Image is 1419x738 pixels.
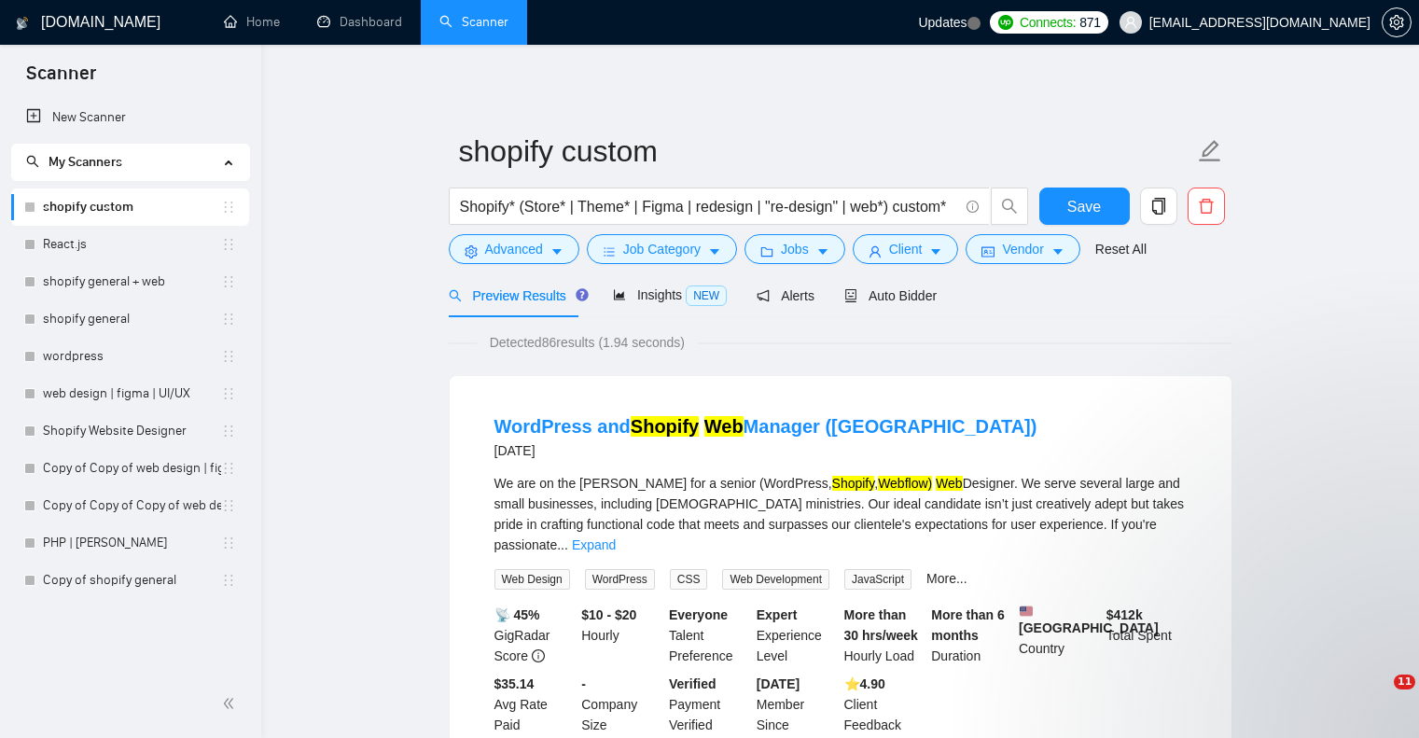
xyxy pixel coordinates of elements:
[494,676,535,691] b: $35.14
[221,274,236,289] span: holder
[686,285,727,306] span: NEW
[1124,16,1137,29] span: user
[816,244,829,258] span: caret-down
[927,605,1015,666] div: Duration
[43,263,221,300] a: shopify general + web
[577,674,665,735] div: Company Size
[222,694,241,713] span: double-left
[11,562,249,599] li: Copy of shopify general
[869,244,882,258] span: user
[992,198,1027,215] span: search
[1051,244,1064,258] span: caret-down
[43,188,221,226] a: shopify custom
[494,569,570,590] span: Web Design
[669,676,716,691] b: Verified
[670,569,708,590] span: CSS
[572,537,616,552] a: Expand
[460,195,958,218] input: Search Freelance Jobs...
[26,155,39,168] span: search
[1382,15,1412,30] a: setting
[966,234,1079,264] button: idcardVendorcaret-down
[781,239,809,259] span: Jobs
[43,487,221,524] a: Copy of Copy of Copy of web design | figma | UI/UX
[221,573,236,588] span: holder
[1356,675,1400,719] iframe: Intercom live chat
[577,605,665,666] div: Hourly
[1188,188,1225,225] button: delete
[11,188,249,226] li: shopify custom
[49,154,122,170] span: My Scanners
[221,200,236,215] span: holder
[1002,239,1043,259] span: Vendor
[1079,12,1100,33] span: 871
[485,239,543,259] span: Advanced
[11,375,249,412] li: web design | figma | UI/UX
[494,473,1187,555] div: We are on the [PERSON_NAME] for a senior (WordPress, , Designer. We serve several large and small...
[43,226,221,263] a: React.js
[1382,7,1412,37] button: setting
[753,605,841,666] div: Experience Level
[11,300,249,338] li: shopify general
[221,536,236,550] span: holder
[16,8,29,38] img: logo
[11,524,249,562] li: PHP | Laravel Dev
[477,332,698,353] span: Detected 86 results (1.94 seconds)
[1141,198,1176,215] span: copy
[1019,605,1159,635] b: [GEOGRAPHIC_DATA]
[221,386,236,401] span: holder
[744,234,845,264] button: folderJobscaret-down
[459,128,1194,174] input: Scanner name...
[11,487,249,524] li: Copy of Copy of Copy of web design | figma | UI/UX
[11,60,111,99] span: Scanner
[43,412,221,450] a: Shopify Website Designer
[1039,188,1130,225] button: Save
[1067,195,1101,218] span: Save
[967,201,979,213] span: info-circle
[557,537,568,552] span: ...
[931,607,1005,643] b: More than 6 months
[757,607,798,622] b: Expert
[581,676,586,691] b: -
[1189,198,1224,215] span: delete
[1394,675,1415,689] span: 11
[929,244,942,258] span: caret-down
[574,286,591,303] div: Tooltip anchor
[1020,12,1076,33] span: Connects:
[465,244,478,258] span: setting
[613,288,626,301] span: area-chart
[317,14,402,30] a: dashboardDashboard
[704,416,744,437] mark: Web
[981,244,995,258] span: idcard
[613,287,727,302] span: Insights
[491,674,578,735] div: Avg Rate Paid
[889,239,923,259] span: Client
[844,607,918,643] b: More than 30 hrs/week
[585,569,655,590] span: WordPress
[1020,605,1033,618] img: 🇺🇸
[43,562,221,599] a: Copy of shopify general
[844,288,937,303] span: Auto Bidder
[841,605,928,666] div: Hourly Load
[844,289,857,302] span: robot
[221,312,236,327] span: holder
[844,676,885,691] b: ⭐️ 4.90
[926,571,967,586] a: More...
[11,450,249,487] li: Copy of Copy of web design | figma | UI/UX
[631,416,699,437] mark: Shopify
[708,244,721,258] span: caret-down
[494,416,1037,437] a: WordPress andShopify WebManager ([GEOGRAPHIC_DATA])
[936,476,963,491] mark: Web
[26,154,122,170] span: My Scanners
[532,649,545,662] span: info-circle
[491,605,578,666] div: GigRadar Score
[43,375,221,412] a: web design | figma | UI/UX
[11,263,249,300] li: shopify general + web
[603,244,616,258] span: bars
[757,288,814,303] span: Alerts
[1198,139,1222,163] span: edit
[11,226,249,263] li: React.js
[221,349,236,364] span: holder
[221,461,236,476] span: holder
[43,450,221,487] a: Copy of Copy of web design | figma | UI/UX
[1095,239,1147,259] a: Reset All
